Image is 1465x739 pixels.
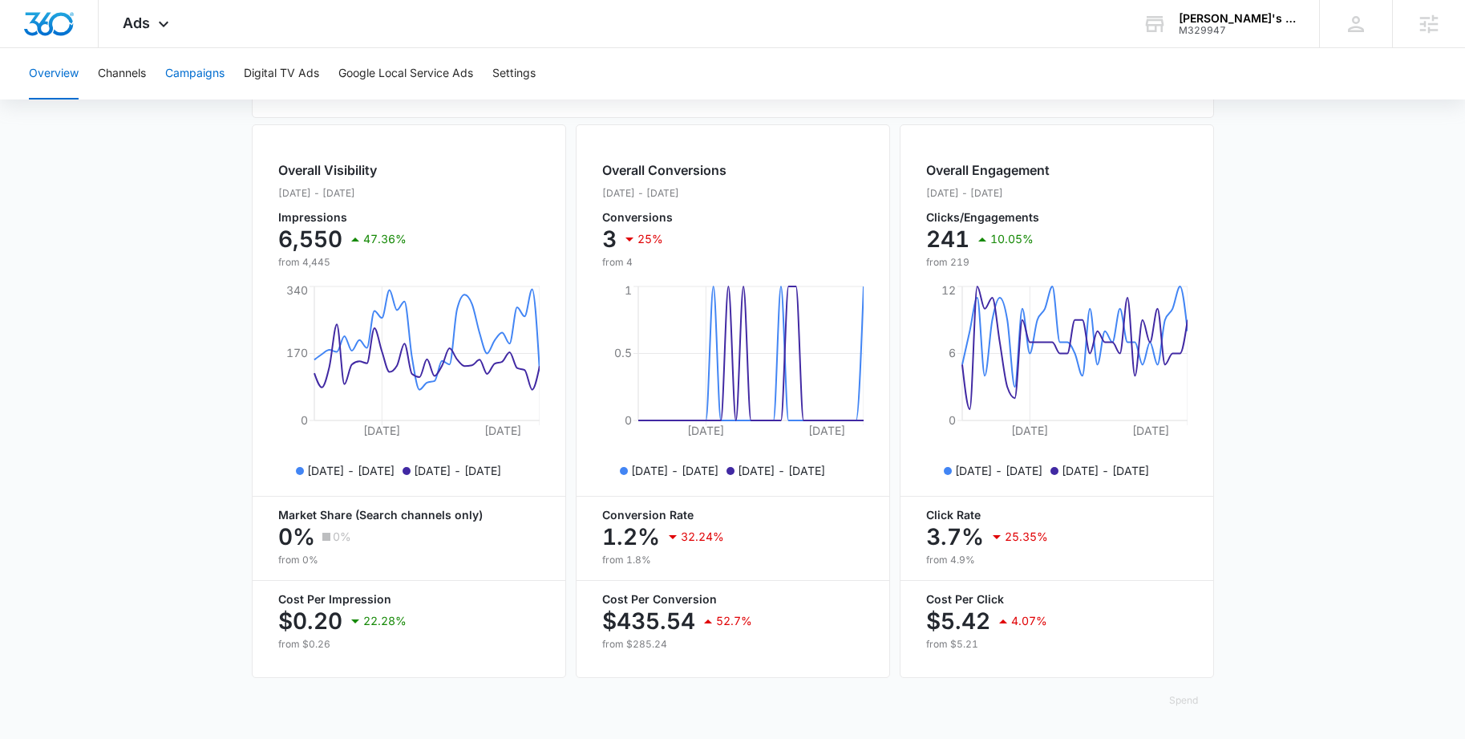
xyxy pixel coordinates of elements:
[955,462,1042,479] p: [DATE] - [DATE]
[602,594,864,605] p: Cost Per Conversion
[602,160,726,180] h2: Overall Conversions
[926,226,969,252] p: 241
[602,212,726,223] p: Conversions
[338,48,473,99] button: Google Local Service Ads
[307,462,395,479] p: [DATE] - [DATE]
[716,615,752,627] p: 52.7%
[286,283,308,297] tspan: 340
[926,186,1050,201] p: [DATE] - [DATE]
[1132,424,1169,437] tspan: [DATE]
[61,95,144,105] div: Domain Overview
[278,186,407,201] p: [DATE] - [DATE]
[363,233,407,245] p: 47.36%
[278,212,407,223] p: Impressions
[1011,615,1047,627] p: 4.07%
[26,42,38,55] img: website_grey.svg
[949,346,956,359] tspan: 6
[637,233,663,245] p: 25%
[738,462,825,479] p: [DATE] - [DATE]
[278,594,540,605] p: Cost Per Impression
[123,14,150,31] span: Ads
[1153,681,1214,720] button: Spend
[244,48,319,99] button: Digital TV Ads
[363,615,407,627] p: 22.28%
[631,462,718,479] p: [DATE] - [DATE]
[808,424,845,437] tspan: [DATE]
[602,608,695,634] p: $435.54
[1062,462,1149,479] p: [DATE] - [DATE]
[278,255,407,270] p: from 4,445
[98,48,146,99] button: Channels
[1005,531,1048,542] p: 25.35%
[926,637,1188,652] p: from $5.21
[333,531,351,542] p: 0%
[42,42,176,55] div: Domain: [DOMAIN_NAME]
[926,553,1188,567] p: from 4.9%
[278,608,342,634] p: $0.20
[43,93,56,106] img: tab_domain_overview_orange.svg
[160,93,172,106] img: tab_keywords_by_traffic_grey.svg
[1179,25,1296,36] div: account id
[165,48,225,99] button: Campaigns
[926,212,1050,223] p: Clicks/Engagements
[278,510,540,521] p: Market Share (Search channels only)
[602,637,864,652] p: from $285.24
[602,553,864,567] p: from 1.8%
[926,524,984,550] p: 3.7%
[990,233,1034,245] p: 10.05%
[926,160,1050,180] h2: Overall Engagement
[492,48,536,99] button: Settings
[625,413,632,427] tspan: 0
[414,462,501,479] p: [DATE] - [DATE]
[1179,12,1296,25] div: account name
[602,255,726,270] p: from 4
[278,637,540,652] p: from $0.26
[687,424,724,437] tspan: [DATE]
[363,424,400,437] tspan: [DATE]
[278,524,315,550] p: 0%
[926,510,1188,521] p: Click Rate
[926,255,1050,270] p: from 219
[926,594,1188,605] p: Cost Per Click
[625,283,632,297] tspan: 1
[177,95,270,105] div: Keywords by Traffic
[278,553,540,567] p: from 0%
[484,424,521,437] tspan: [DATE]
[278,160,407,180] h2: Overall Visibility
[301,413,308,427] tspan: 0
[602,524,660,550] p: 1.2%
[1011,424,1048,437] tspan: [DATE]
[614,346,632,359] tspan: 0.5
[926,608,990,634] p: $5.42
[949,413,956,427] tspan: 0
[681,531,724,542] p: 32.24%
[26,26,38,39] img: logo_orange.svg
[941,283,956,297] tspan: 12
[602,226,617,252] p: 3
[278,226,342,252] p: 6,550
[29,48,79,99] button: Overview
[45,26,79,39] div: v 4.0.25
[602,510,864,521] p: Conversion Rate
[286,346,308,359] tspan: 170
[602,186,726,201] p: [DATE] - [DATE]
